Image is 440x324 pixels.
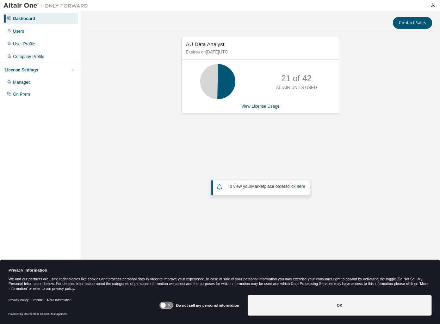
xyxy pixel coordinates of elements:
span: To view your click [228,184,305,189]
div: User Profile [13,41,35,47]
button: Contact Sales [393,17,432,29]
span: AU Data Analyst [186,41,224,47]
a: here [297,184,305,189]
a: View License Usage [241,104,280,109]
div: Company Profile [13,54,44,59]
div: License Settings [5,67,38,73]
p: ALTAIR UNITS USED [276,85,317,91]
p: 21 of 42 [281,72,312,84]
img: Altair One [4,2,92,9]
div: Dashboard [13,16,35,21]
p: Expires on [DATE] UTC [186,49,334,55]
em: Marketplace orders [251,184,287,189]
div: Managed [13,80,31,85]
div: On Prem [13,91,30,97]
div: Users [13,28,24,34]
